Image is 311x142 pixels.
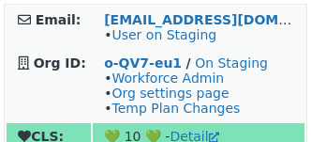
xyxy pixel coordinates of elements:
[111,101,240,116] a: Temp Plan Changes
[104,71,240,116] span: • • •
[111,27,216,42] a: User on Staging
[34,55,86,71] strong: Org ID:
[104,27,216,42] span: •
[36,12,81,27] strong: Email:
[111,71,224,86] a: Workforce Admin
[104,55,182,71] a: o-QV7-eu1
[111,86,229,101] a: Org settings page
[186,55,191,71] strong: /
[195,55,268,71] a: On Staging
